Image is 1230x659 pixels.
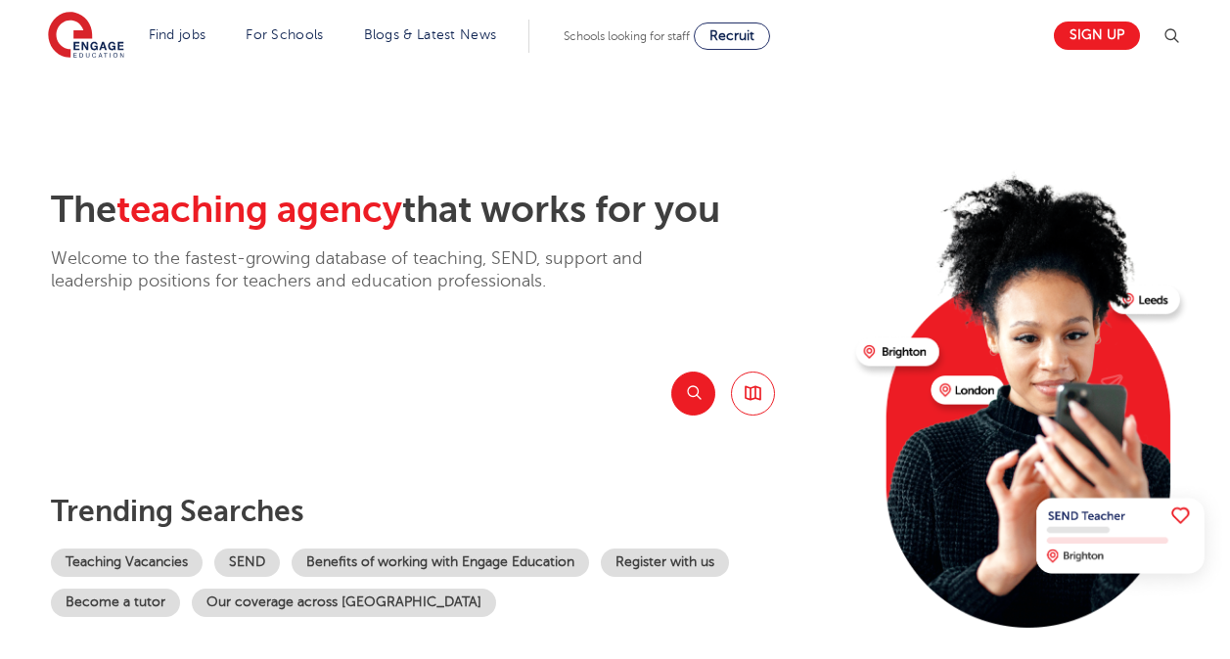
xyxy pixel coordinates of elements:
[51,549,203,577] a: Teaching Vacancies
[51,247,697,293] p: Welcome to the fastest-growing database of teaching, SEND, support and leadership positions for t...
[51,589,180,617] a: Become a tutor
[149,27,206,42] a: Find jobs
[671,372,715,416] button: Search
[364,27,497,42] a: Blogs & Latest News
[214,549,280,577] a: SEND
[601,549,729,577] a: Register with us
[709,28,754,43] span: Recruit
[48,12,124,61] img: Engage Education
[192,589,496,617] a: Our coverage across [GEOGRAPHIC_DATA]
[564,29,690,43] span: Schools looking for staff
[51,188,841,233] h2: The that works for you
[51,494,841,529] p: Trending searches
[694,22,770,50] a: Recruit
[116,189,402,231] span: teaching agency
[246,27,323,42] a: For Schools
[292,549,589,577] a: Benefits of working with Engage Education
[1054,22,1140,50] a: Sign up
